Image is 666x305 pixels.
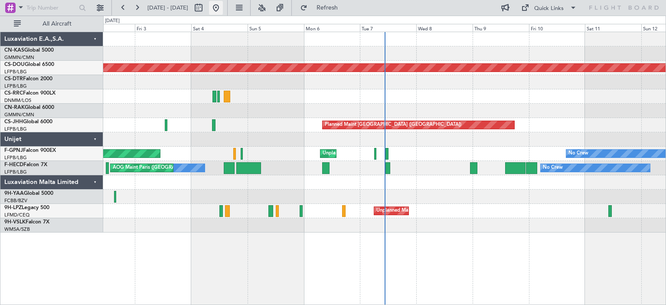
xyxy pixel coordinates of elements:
[147,4,188,12] span: [DATE] - [DATE]
[4,48,24,53] span: CN-KAS
[4,220,49,225] a: 9H-VSLKFalcon 7X
[4,148,23,153] span: F-GPNJ
[4,162,23,167] span: F-HECD
[376,204,479,217] div: Unplanned Maint Nice ([GEOGRAPHIC_DATA])
[296,1,348,15] button: Refresh
[517,1,581,15] button: Quick Links
[113,161,204,174] div: AOG Maint Paris ([GEOGRAPHIC_DATA])
[304,24,360,32] div: Mon 6
[191,24,248,32] div: Sat 4
[4,76,23,82] span: CS-DTR
[323,147,465,160] div: Unplanned Maint [GEOGRAPHIC_DATA] ([GEOGRAPHIC_DATA])
[4,162,47,167] a: F-HECDFalcon 7X
[10,17,94,31] button: All Aircraft
[4,191,53,196] a: 9H-YAAGlobal 5000
[4,76,52,82] a: CS-DTRFalcon 2000
[4,54,34,61] a: GMMN/CMN
[4,48,54,53] a: CN-KASGlobal 5000
[4,105,25,110] span: CN-RAK
[325,118,461,131] div: Planned Maint [GEOGRAPHIC_DATA] ([GEOGRAPHIC_DATA])
[4,69,27,75] a: LFPB/LBG
[4,83,27,89] a: LFPB/LBG
[4,169,27,175] a: LFPB/LBG
[4,205,49,210] a: 9H-LPZLegacy 500
[79,24,135,32] div: Thu 2
[529,24,585,32] div: Fri 10
[4,220,26,225] span: 9H-VSLK
[4,119,23,125] span: CS-JHH
[105,17,120,25] div: [DATE]
[543,161,563,174] div: No Crew
[4,62,54,67] a: CS-DOUGlobal 6500
[4,205,22,210] span: 9H-LPZ
[4,154,27,161] a: LFPB/LBG
[4,126,27,132] a: LFPB/LBG
[4,226,30,233] a: WMSA/SZB
[4,148,56,153] a: F-GPNJFalcon 900EX
[135,24,191,32] div: Fri 3
[4,91,23,96] span: CS-RRC
[568,147,588,160] div: No Crew
[473,24,529,32] div: Thu 9
[585,24,641,32] div: Sat 11
[26,1,76,14] input: Trip Number
[4,112,34,118] a: GMMN/CMN
[23,21,91,27] span: All Aircraft
[309,5,346,11] span: Refresh
[4,105,54,110] a: CN-RAKGlobal 6000
[4,62,25,67] span: CS-DOU
[4,212,29,218] a: LFMD/CEQ
[248,24,304,32] div: Sun 5
[4,197,27,204] a: FCBB/BZV
[4,119,52,125] a: CS-JHHGlobal 6000
[534,4,564,13] div: Quick Links
[416,24,473,32] div: Wed 8
[360,24,416,32] div: Tue 7
[4,191,24,196] span: 9H-YAA
[4,97,31,104] a: DNMM/LOS
[4,91,55,96] a: CS-RRCFalcon 900LX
